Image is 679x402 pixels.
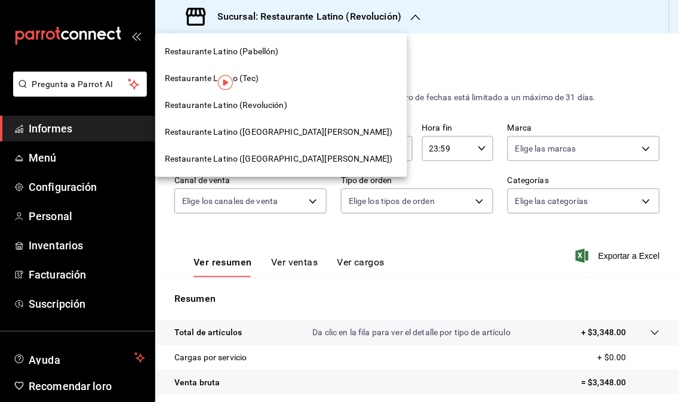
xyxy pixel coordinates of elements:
font: Restaurante Latino (Tec) [165,73,259,83]
div: Restaurante Latino (Tec) [155,65,407,92]
font: Restaurante Latino (Pabellón) [165,47,279,56]
div: Restaurante Latino ([GEOGRAPHIC_DATA][PERSON_NAME]) [155,119,407,146]
font: Restaurante Latino (Revolución) [165,100,287,110]
font: Restaurante Latino ([GEOGRAPHIC_DATA][PERSON_NAME]) [165,154,393,163]
img: Marcador de información sobre herramientas [218,75,233,90]
div: Restaurante Latino (Revolución) [155,92,407,119]
font: Restaurante Latino ([GEOGRAPHIC_DATA][PERSON_NAME]) [165,127,393,137]
div: Restaurante Latino (Pabellón) [155,38,407,65]
div: Restaurante Latino ([GEOGRAPHIC_DATA][PERSON_NAME]) [155,146,407,172]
